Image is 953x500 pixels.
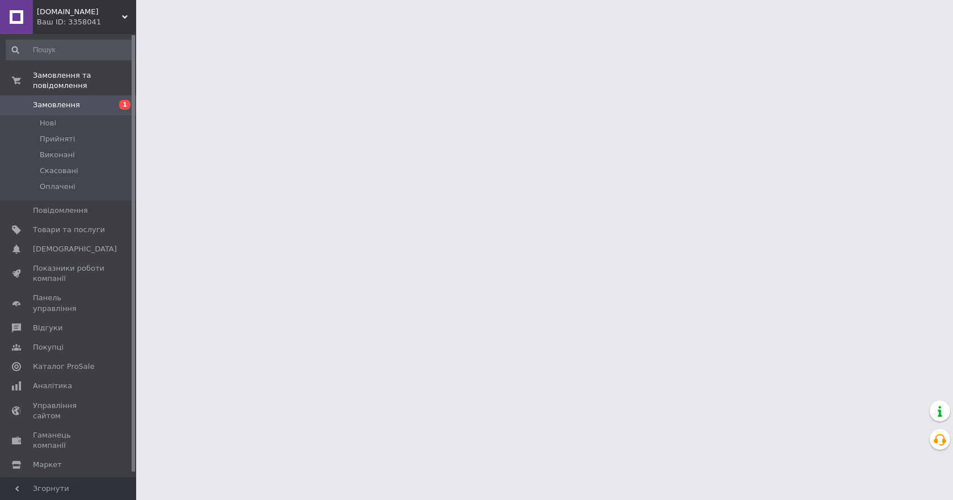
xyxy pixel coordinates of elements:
[33,293,105,313] span: Панель управління
[6,40,134,60] input: Пошук
[40,150,75,160] span: Виконані
[33,244,117,254] span: [DEMOGRAPHIC_DATA]
[33,381,72,391] span: Аналітика
[33,342,64,352] span: Покупці
[33,225,105,235] span: Товари та послуги
[40,134,75,144] span: Прийняті
[33,263,105,284] span: Показники роботи компанії
[37,17,136,27] div: Ваш ID: 3358041
[33,323,62,333] span: Відгуки
[33,362,94,372] span: Каталог ProSale
[33,430,105,451] span: Гаманець компанії
[119,100,130,110] span: 1
[33,100,80,110] span: Замовлення
[33,205,88,216] span: Повідомлення
[40,118,56,128] span: Нові
[33,460,62,470] span: Маркет
[37,7,122,17] span: siverski.com
[40,166,78,176] span: Скасовані
[40,182,75,192] span: Оплачені
[33,70,136,91] span: Замовлення та повідомлення
[33,401,105,421] span: Управління сайтом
